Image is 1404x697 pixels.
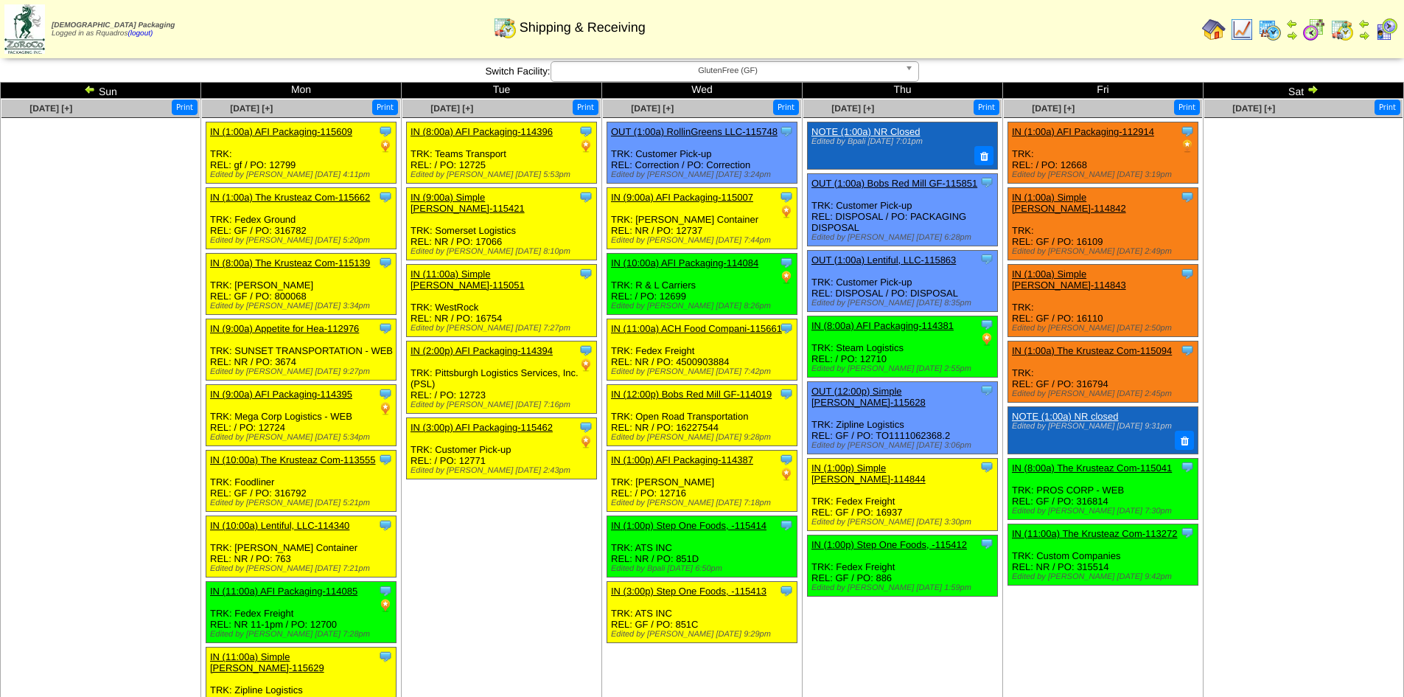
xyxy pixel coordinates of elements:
a: IN (1:00p) Step One Foods, -115414 [611,520,766,531]
div: Edited by [PERSON_NAME] [DATE] 3:24pm [611,170,797,179]
img: PO [779,467,794,482]
button: Print [773,100,799,115]
span: [DATE] [+] [831,103,874,114]
img: PO [979,332,994,347]
a: IN (11:00a) AFI Packaging-114085 [210,586,357,597]
div: TRK: [PERSON_NAME] REL: / PO: 12716 [607,451,797,512]
a: IN (9:00a) AFI Packaging-114395 [210,389,352,400]
img: Tooltip [779,452,794,467]
a: IN (3:00p) Step One Foods, -115413 [611,586,766,597]
div: Edited by [PERSON_NAME] [DATE] 3:34pm [210,302,396,311]
img: calendarprod.gif [1258,18,1282,41]
div: TRK: Custom Companies REL: NR / PO: 315514 [1008,524,1198,585]
div: Edited by [PERSON_NAME] [DATE] 1:59pm [811,583,997,592]
div: TRK: Steam Logistics REL: / PO: 12710 [808,316,998,377]
div: Edited by [PERSON_NAME] [DATE] 3:06pm [811,441,997,450]
img: Tooltip [378,124,393,139]
div: TRK: WestRock REL: NR / PO: 16754 [407,265,597,337]
img: Tooltip [378,518,393,533]
a: NOTE (1:00a) NR Closed [811,126,920,137]
a: IN (9:00a) Simple [PERSON_NAME]-115421 [411,192,525,214]
img: PO [779,270,794,285]
div: Edited by [PERSON_NAME] [DATE] 5:53pm [411,170,596,179]
a: IN (12:00p) Bobs Red Mill GF-114019 [611,389,772,400]
div: Edited by [PERSON_NAME] [DATE] 2:43pm [411,466,596,475]
div: TRK: Fedex Ground REL: GF / PO: 316782 [206,188,397,249]
a: IN (8:00a) The Krusteaz Com-115139 [210,257,370,268]
img: PO [378,401,393,416]
div: Edited by [PERSON_NAME] [DATE] 7:42pm [611,367,797,376]
a: IN (3:00p) AFI Packaging-115462 [411,422,553,433]
div: Edited by [PERSON_NAME] [DATE] 9:27pm [210,367,396,376]
img: Tooltip [979,460,994,474]
img: Tooltip [779,386,794,401]
div: TRK: Fedex Freight REL: GF / PO: 886 [808,535,998,596]
img: Tooltip [979,175,994,190]
img: Tooltip [378,386,393,401]
a: IN (11:00a) Simple [PERSON_NAME]-115629 [210,651,324,673]
div: TRK: REL: gf / PO: 12799 [206,122,397,184]
img: calendarcustomer.gif [1375,18,1398,41]
img: arrowright.gif [1286,30,1298,41]
span: [DEMOGRAPHIC_DATA] Packaging [52,21,175,30]
div: TRK: Fedex Freight REL: GF / PO: 16937 [808,458,998,530]
img: arrowleft.gif [84,83,96,95]
div: TRK: SUNSET TRANSPORTATION - WEB REL: NR / PO: 3674 [206,319,397,381]
td: Wed [602,83,803,99]
div: Edited by [PERSON_NAME] [DATE] 5:34pm [210,433,396,442]
img: Tooltip [1180,343,1195,358]
div: TRK: Teams Transport REL: / PO: 12725 [407,122,597,184]
span: [DATE] [+] [1232,103,1275,114]
div: Edited by [PERSON_NAME] [DATE] 7:30pm [1012,507,1198,516]
div: TRK: Pittsburgh Logistics Services, Inc. (PSL) REL: / PO: 12723 [407,341,597,414]
div: TRK: [PERSON_NAME] Container REL: NR / PO: 763 [206,516,397,578]
img: Tooltip [378,649,393,664]
span: [DATE] [+] [230,103,273,114]
a: OUT (1:00a) Bobs Red Mill GF-115851 [811,178,977,189]
img: arrowleft.gif [1286,18,1298,30]
img: Tooltip [1180,266,1195,281]
img: PO [579,139,593,153]
img: Tooltip [779,321,794,336]
a: IN (1:00p) Simple [PERSON_NAME]-114844 [811,462,926,485]
td: Thu [803,83,1003,99]
a: [DATE] [+] [430,103,473,114]
div: TRK: Mega Corp Logistics - WEB REL: / PO: 12724 [206,385,397,446]
img: Tooltip [979,383,994,398]
a: [DATE] [+] [1032,103,1075,114]
img: Tooltip [579,190,593,204]
img: arrowright.gif [1358,30,1370,41]
div: TRK: Fedex Freight REL: NR 11-1pm / PO: 12700 [206,582,397,643]
td: Sat [1204,83,1404,99]
img: arrowright.gif [1307,83,1319,95]
img: Tooltip [779,255,794,270]
img: PO [579,434,593,449]
img: PO [378,598,393,613]
span: Shipping & Receiving [520,20,646,35]
div: TRK: PROS CORP - WEB REL: GF / PO: 316814 [1008,458,1198,519]
img: arrowleft.gif [1358,18,1370,30]
div: Edited by [PERSON_NAME] [DATE] 4:11pm [210,170,396,179]
div: Edited by [PERSON_NAME] [DATE] 2:49pm [1012,247,1198,256]
div: TRK: [PERSON_NAME] Container REL: NR / PO: 12737 [607,188,797,249]
div: Edited by [PERSON_NAME] [DATE] 3:30pm [811,518,997,527]
div: TRK: ATS INC REL: GF / PO: 851C [607,582,797,643]
img: Tooltip [1180,124,1195,139]
div: TRK: Customer Pick-up REL: / PO: 12771 [407,418,597,479]
div: Edited by [PERSON_NAME] [DATE] 8:35pm [811,299,997,308]
div: Edited by [PERSON_NAME] [DATE] 5:21pm [210,499,396,507]
td: Tue [402,83,602,99]
div: Edited by [PERSON_NAME] [DATE] 8:26pm [611,302,797,311]
div: TRK: Customer Pick-up REL: Correction / PO: Correction [607,122,797,184]
button: Print [974,100,999,115]
a: IN (11:00a) Simple [PERSON_NAME]-115051 [411,268,525,291]
img: PO [579,358,593,372]
img: Tooltip [1180,190,1195,204]
img: Tooltip [1180,460,1195,474]
div: Edited by [PERSON_NAME] [DATE] 3:19pm [1012,170,1198,179]
a: IN (9:00a) Appetite for Hea-112976 [210,323,359,334]
div: Edited by [PERSON_NAME] [DATE] 7:16pm [411,400,596,409]
div: TRK: Customer Pick-up REL: DISPOSAL / PO: DISPOSAL [808,250,998,311]
div: TRK: REL: / PO: 12668 [1008,122,1198,184]
a: IN (10:00a) AFI Packaging-114084 [611,257,758,268]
